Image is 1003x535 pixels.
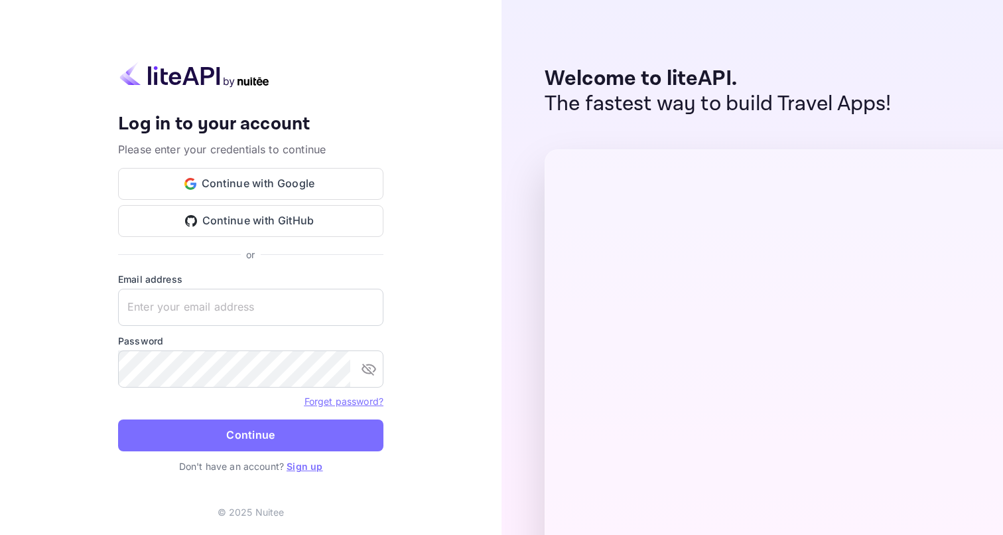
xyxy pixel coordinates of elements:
[304,394,383,408] a: Forget password?
[118,334,383,348] label: Password
[218,505,285,519] p: © 2025 Nuitee
[118,420,383,451] button: Continue
[287,461,322,472] a: Sign up
[545,66,892,92] p: Welcome to liteAPI.
[118,62,271,88] img: liteapi
[545,92,892,117] p: The fastest way to build Travel Apps!
[118,205,383,237] button: Continue with GitHub
[118,289,383,326] input: Enter your email address
[118,272,383,286] label: Email address
[118,113,383,136] h4: Log in to your account
[118,459,383,473] p: Don't have an account?
[304,396,383,407] a: Forget password?
[356,356,382,382] button: toggle password visibility
[118,141,383,157] p: Please enter your credentials to continue
[246,248,255,262] p: or
[118,168,383,200] button: Continue with Google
